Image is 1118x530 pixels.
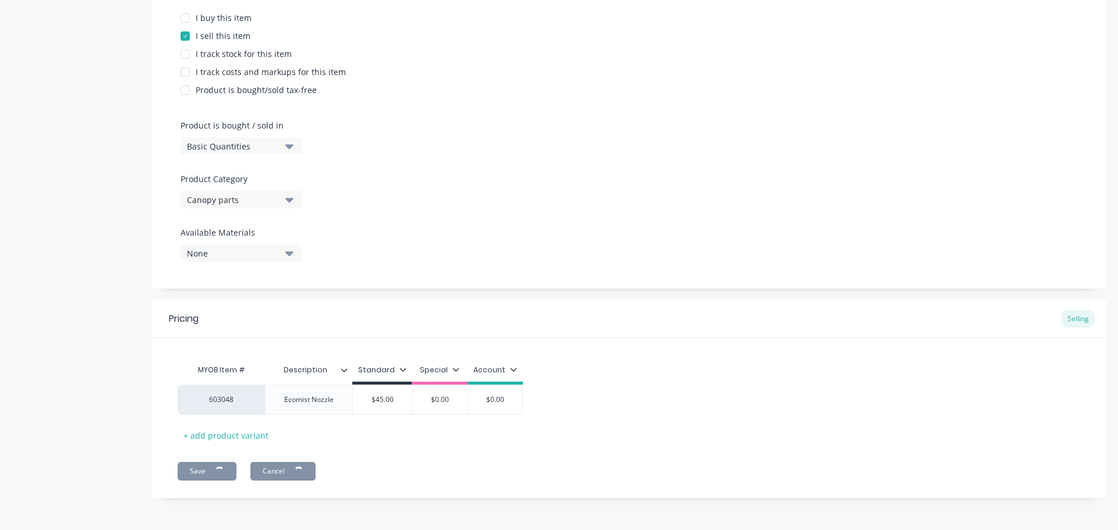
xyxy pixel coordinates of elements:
[265,358,352,382] div: Description
[187,140,280,152] div: Basic Quantities
[353,385,412,414] div: $45.00
[189,394,253,405] div: 603048
[473,365,517,375] div: Account
[196,30,250,42] div: I sell this item
[181,173,297,185] label: Product Category
[1062,310,1095,328] div: Selling
[178,462,236,481] button: Save
[196,48,292,60] div: I track stock for this item
[196,84,317,96] div: Product is bought/sold tax-free
[181,244,303,262] button: None
[181,137,303,155] button: Basic Quantities
[250,462,316,481] button: Cancel
[265,355,345,385] div: Description
[196,12,252,24] div: I buy this item
[178,385,523,415] div: 603048Ecomist Nozzle$45.00$0.00$0.00
[178,426,274,444] div: + add product variant
[187,247,280,259] div: None
[181,119,297,131] label: Product is bought / sold in
[196,66,346,78] div: I track costs and markups for this item
[466,385,524,414] div: $0.00
[181,226,303,239] label: Available Materials
[275,392,343,407] div: Ecomist Nozzle
[411,385,469,414] div: $0.00
[181,191,303,208] button: Canopy parts
[178,358,265,382] div: MYOB Item #
[169,312,199,326] div: Pricing
[420,365,459,375] div: Special
[358,365,406,375] div: Standard
[187,194,280,206] div: Canopy parts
